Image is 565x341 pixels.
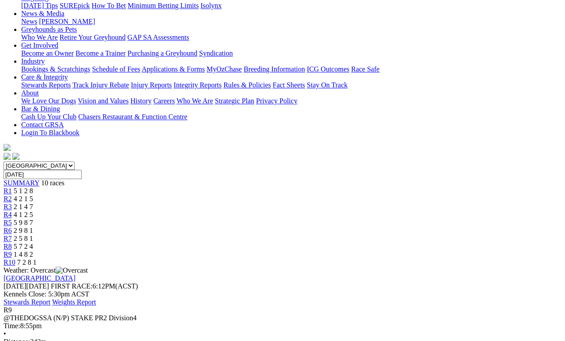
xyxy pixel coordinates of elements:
[92,65,140,73] a: Schedule of Fees
[200,2,222,9] a: Isolynx
[14,235,33,242] span: 2 5 8 1
[14,203,33,210] span: 2 1 4 7
[223,81,271,89] a: Rules & Policies
[351,65,379,73] a: Race Safe
[21,49,561,57] div: Get Involved
[41,179,64,187] span: 10 races
[4,259,15,266] a: R10
[21,65,561,73] div: Industry
[307,65,349,73] a: ICG Outcomes
[14,219,33,226] span: 5 9 8 7
[4,322,20,330] span: Time:
[21,65,90,73] a: Bookings & Scratchings
[17,259,37,266] span: 7 2 8 1
[72,81,129,89] a: Track Injury Rebate
[4,195,12,202] a: R2
[131,81,172,89] a: Injury Reports
[215,97,254,105] a: Strategic Plan
[4,203,12,210] a: R3
[4,306,12,314] span: R9
[4,170,82,179] input: Select date
[78,97,128,105] a: Vision and Values
[4,144,11,151] img: logo-grsa-white.png
[14,227,33,234] span: 2 9 8 1
[60,34,126,41] a: Retire Your Greyhound
[4,235,12,242] a: R7
[173,81,222,89] a: Integrity Reports
[21,129,79,136] a: Login To Blackbook
[21,34,58,41] a: Who We Are
[75,49,126,57] a: Become a Trainer
[51,282,138,290] span: 6:12PM(ACST)
[21,26,77,33] a: Greyhounds as Pets
[4,219,12,226] a: R5
[4,179,39,187] a: SUMMARY
[56,266,88,274] img: Overcast
[130,97,151,105] a: History
[4,314,561,322] div: @THEDOGSSA (N/P) STAKE PR2 Division4
[307,81,347,89] a: Stay On Track
[14,251,33,258] span: 1 4 8 2
[21,97,76,105] a: We Love Our Dogs
[21,18,561,26] div: News & Media
[4,282,26,290] span: [DATE]
[256,97,298,105] a: Privacy Policy
[21,89,39,97] a: About
[92,2,126,9] a: How To Bet
[60,2,90,9] a: SUREpick
[244,65,305,73] a: Breeding Information
[273,81,305,89] a: Fact Sheets
[21,81,561,89] div: Care & Integrity
[21,81,71,89] a: Stewards Reports
[21,2,561,10] div: Wagering
[4,282,49,290] span: [DATE]
[4,227,12,234] a: R6
[21,10,64,17] a: News & Media
[4,153,11,160] img: facebook.svg
[14,187,33,195] span: 5 1 2 8
[4,322,561,330] div: 8:55pm
[39,18,95,25] a: [PERSON_NAME]
[4,243,12,250] a: R8
[4,251,12,258] a: R9
[21,34,561,41] div: Greyhounds as Pets
[21,97,561,105] div: About
[21,113,76,120] a: Cash Up Your Club
[78,113,187,120] a: Chasers Restaurant & Function Centre
[51,282,92,290] span: FIRST RACE:
[4,274,75,282] a: [GEOGRAPHIC_DATA]
[142,65,205,73] a: Applications & Forms
[4,211,12,218] a: R4
[128,2,199,9] a: Minimum Betting Limits
[14,195,33,202] span: 4 2 1 5
[207,65,242,73] a: MyOzChase
[21,41,58,49] a: Get Involved
[199,49,233,57] a: Syndication
[128,49,197,57] a: Purchasing a Greyhound
[21,113,561,121] div: Bar & Dining
[4,330,6,337] span: •
[14,211,33,218] span: 4 1 2 5
[4,290,561,298] div: Kennels Close: 5:30pm ACST
[21,73,68,81] a: Care & Integrity
[21,49,74,57] a: Become an Owner
[153,97,175,105] a: Careers
[21,105,60,112] a: Bar & Dining
[14,243,33,250] span: 5 7 2 4
[4,187,12,195] a: R1
[4,266,88,274] span: Weather: Overcast
[21,121,64,128] a: Contact GRSA
[177,97,213,105] a: Who We Are
[128,34,189,41] a: GAP SA Assessments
